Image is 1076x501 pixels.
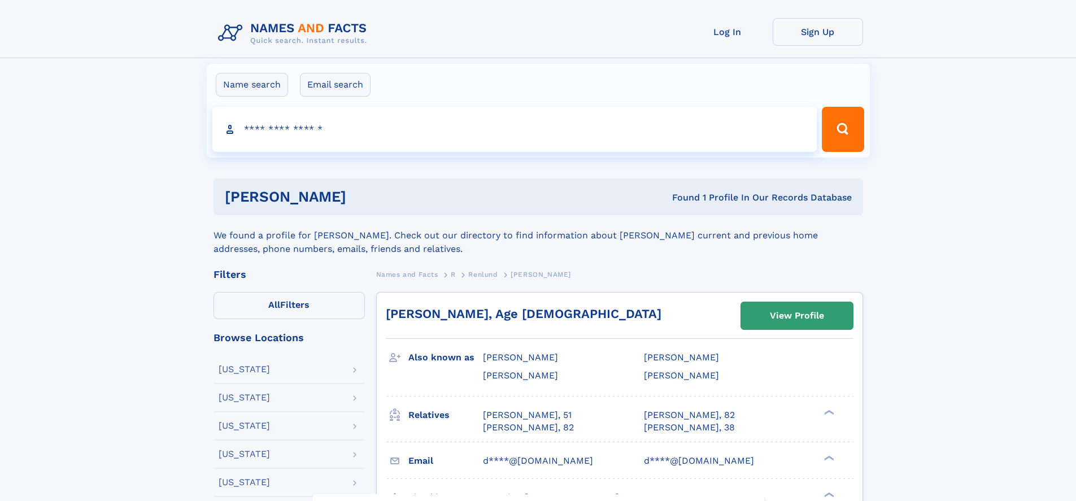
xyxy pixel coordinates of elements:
[219,478,270,487] div: [US_STATE]
[408,406,483,425] h3: Relatives
[216,73,288,97] label: Name search
[214,18,376,49] img: Logo Names and Facts
[644,421,735,434] a: [PERSON_NAME], 38
[214,292,365,319] label: Filters
[214,333,365,343] div: Browse Locations
[509,191,852,204] div: Found 1 Profile In Our Records Database
[214,215,863,256] div: We found a profile for [PERSON_NAME]. Check out our directory to find information about [PERSON_N...
[483,370,558,381] span: [PERSON_NAME]
[821,408,835,416] div: ❯
[268,299,280,310] span: All
[408,451,483,470] h3: Email
[644,370,719,381] span: [PERSON_NAME]
[219,393,270,402] div: [US_STATE]
[644,352,719,363] span: [PERSON_NAME]
[483,409,572,421] a: [PERSON_NAME], 51
[821,491,835,498] div: ❯
[219,365,270,374] div: [US_STATE]
[451,267,456,281] a: R
[468,271,498,278] span: Renlund
[468,267,498,281] a: Renlund
[225,190,509,204] h1: [PERSON_NAME]
[770,303,824,329] div: View Profile
[483,421,574,434] a: [PERSON_NAME], 82
[219,421,270,430] div: [US_STATE]
[741,302,853,329] a: View Profile
[773,18,863,46] a: Sign Up
[822,107,864,152] button: Search Button
[483,352,558,363] span: [PERSON_NAME]
[219,450,270,459] div: [US_STATE]
[511,271,571,278] span: [PERSON_NAME]
[300,73,371,97] label: Email search
[376,267,438,281] a: Names and Facts
[451,271,456,278] span: R
[682,18,773,46] a: Log In
[408,348,483,367] h3: Also known as
[212,107,817,152] input: search input
[644,409,735,421] a: [PERSON_NAME], 82
[386,307,661,321] a: [PERSON_NAME], Age [DEMOGRAPHIC_DATA]
[214,269,365,280] div: Filters
[821,454,835,461] div: ❯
